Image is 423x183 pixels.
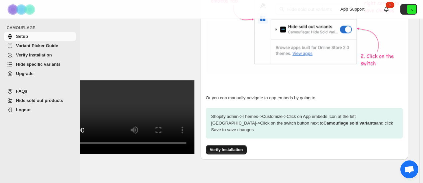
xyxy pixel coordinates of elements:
[4,60,76,69] a: Hide specific variants
[5,0,39,19] img: Camouflage
[206,147,247,152] a: Verify Installation
[16,43,58,48] span: Variant Picker Guide
[383,6,390,13] a: 1
[4,96,76,105] a: Hide sold out products
[16,71,34,76] span: Upgrade
[4,87,76,96] a: FAQs
[16,62,61,67] span: Hide specific variants
[7,25,77,31] span: CAMOUFLAGE
[206,145,247,154] button: Verify Installation
[210,147,243,152] span: Verify Installation
[16,52,52,57] span: Verify Installation
[16,34,28,39] span: Setup
[4,105,76,115] a: Logout
[386,2,394,8] div: 1
[4,32,76,41] a: Setup
[16,107,31,112] span: Logout
[4,69,76,78] a: Upgrade
[407,5,416,14] span: Avatar with initials K
[400,160,418,178] div: Open chat
[206,108,403,138] p: Shopify admin -> Themes -> Customize -> Click on App embeds Icon at the left [GEOGRAPHIC_DATA] ->...
[4,50,76,60] a: Verify Installation
[47,80,195,154] video: Enable Camouflage in theme app embeds
[323,121,376,126] strong: Camouflage sold variants
[410,7,413,11] text: K
[400,4,417,15] button: Avatar with initials K
[16,98,63,103] span: Hide sold out products
[340,7,364,12] span: App Support
[4,41,76,50] a: Variant Picker Guide
[206,95,403,101] p: Or you can manually navigate to app embeds by going to
[16,89,27,94] span: FAQs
